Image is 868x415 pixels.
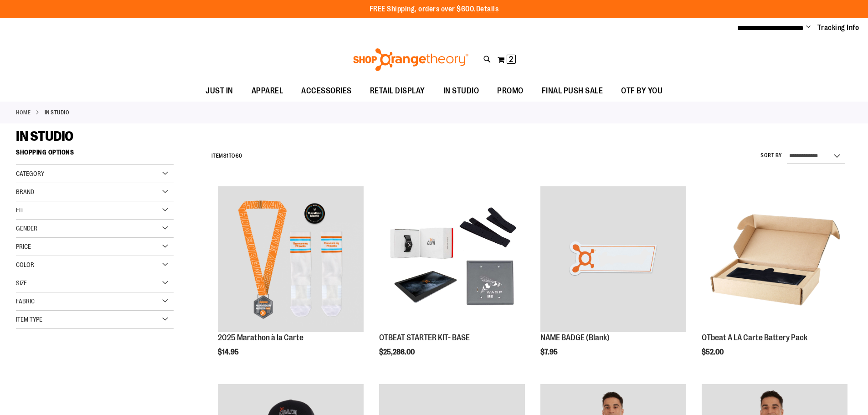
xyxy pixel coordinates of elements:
a: Details [476,5,499,13]
span: $14.95 [218,348,240,356]
span: Brand [16,188,34,195]
span: 60 [236,153,242,159]
span: $52.00 [702,348,725,356]
div: product [536,182,691,379]
span: JUST IN [205,81,233,101]
img: 2025 Marathon à la Carte [218,186,364,332]
a: NAME BADGE (Blank) [540,333,610,342]
span: 2 [509,55,513,64]
a: Tracking Info [817,23,859,33]
img: OTBEAT STARTER KIT- BASE [379,186,525,332]
a: 2025 Marathon à la Carte [218,186,364,333]
a: NAME BADGE (Blank) [540,186,686,333]
span: $7.95 [540,348,559,356]
span: Fit [16,206,24,214]
span: IN STUDIO [443,81,479,101]
span: RETAIL DISPLAY [370,81,425,101]
span: APPAREL [252,81,283,101]
a: Home [16,108,31,117]
h2: Items to [211,149,242,163]
strong: Shopping Options [16,144,174,165]
span: FINAL PUSH SALE [542,81,603,101]
a: OTBEAT STARTER KIT- BASE [379,186,525,333]
span: IN STUDIO [16,128,73,144]
span: Color [16,261,34,268]
span: 1 [226,153,229,159]
span: Size [16,279,27,287]
span: Price [16,243,31,250]
button: Account menu [806,23,811,32]
div: product [697,182,852,379]
span: ACCESSORIES [301,81,352,101]
label: Sort By [760,152,782,159]
a: OTbeat A LA Carte Battery Pack [702,333,807,342]
div: product [375,182,529,379]
a: Product image for OTbeat A LA Carte Battery Pack [702,186,847,333]
span: Category [16,170,44,177]
span: OTF BY YOU [621,81,663,101]
p: FREE Shipping, orders over $600. [370,4,499,15]
span: Fabric [16,297,35,305]
img: Shop Orangetheory [352,48,470,71]
span: $25,286.00 [379,348,416,356]
div: product [213,182,368,379]
strong: IN STUDIO [45,108,70,117]
img: NAME BADGE (Blank) [540,186,686,332]
span: Gender [16,225,37,232]
a: OTBEAT STARTER KIT- BASE [379,333,470,342]
a: 2025 Marathon à la Carte [218,333,303,342]
span: PROMO [497,81,524,101]
span: Item Type [16,316,42,323]
img: Product image for OTbeat A LA Carte Battery Pack [702,186,847,332]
